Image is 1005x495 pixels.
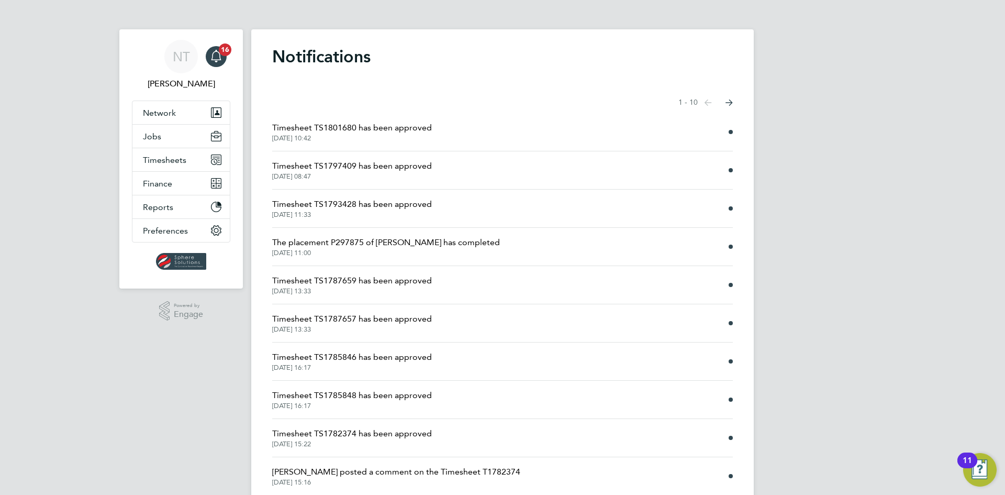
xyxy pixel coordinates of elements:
[173,50,190,63] span: NT
[132,172,230,195] button: Finance
[272,402,432,410] span: [DATE] 16:17
[143,155,186,165] span: Timesheets
[272,198,432,219] a: Timesheet TS1793428 has been approved[DATE] 11:33
[272,122,432,134] span: Timesheet TS1801680 has been approved
[678,97,698,108] span: 1 - 10
[132,195,230,218] button: Reports
[272,440,432,448] span: [DATE] 15:22
[272,427,432,448] a: Timesheet TS1782374 has been approved[DATE] 15:22
[272,351,432,372] a: Timesheet TS1785846 has been approved[DATE] 16:17
[143,108,176,118] span: Network
[272,313,432,325] span: Timesheet TS1787657 has been approved
[272,236,500,249] span: The placement P297875 of [PERSON_NAME] has completed
[159,301,204,321] a: Powered byEngage
[272,351,432,364] span: Timesheet TS1785846 has been approved
[219,43,231,56] span: 16
[272,198,432,211] span: Timesheet TS1793428 has been approved
[272,134,432,142] span: [DATE] 10:42
[272,236,500,257] a: The placement P297875 of [PERSON_NAME] has completed[DATE] 11:00
[132,253,230,270] a: Go to home page
[272,274,432,287] span: Timesheet TS1787659 has been approved
[174,301,203,310] span: Powered by
[272,211,432,219] span: [DATE] 11:33
[132,40,230,90] a: NT[PERSON_NAME]
[272,325,432,334] span: [DATE] 13:33
[272,274,432,295] a: Timesheet TS1787659 has been approved[DATE] 13:33
[272,160,432,181] a: Timesheet TS1797409 has been approved[DATE] 08:47
[272,389,432,410] a: Timesheet TS1785848 has been approved[DATE] 16:17
[272,172,432,181] span: [DATE] 08:47
[132,101,230,124] button: Network
[143,202,173,212] span: Reports
[272,478,520,487] span: [DATE] 15:16
[963,460,972,474] div: 11
[132,78,230,90] span: Nathan Taylor
[963,453,997,487] button: Open Resource Center, 11 new notifications
[132,219,230,242] button: Preferences
[678,92,733,113] nav: Select page of notifications list
[272,427,432,440] span: Timesheet TS1782374 has been approved
[143,226,188,236] span: Preferences
[272,46,733,67] h1: Notifications
[174,310,203,319] span: Engage
[272,249,500,257] span: [DATE] 11:00
[119,29,243,289] nav: Main navigation
[272,313,432,334] a: Timesheet TS1787657 has been approved[DATE] 13:33
[272,160,432,172] span: Timesheet TS1797409 has been approved
[272,287,432,295] span: [DATE] 13:33
[206,40,227,73] a: 16
[272,466,520,487] a: [PERSON_NAME] posted a comment on the Timesheet T1782374[DATE] 15:16
[143,131,161,141] span: Jobs
[272,364,432,372] span: [DATE] 16:17
[272,389,432,402] span: Timesheet TS1785848 has been approved
[272,466,520,478] span: [PERSON_NAME] posted a comment on the Timesheet T1782374
[272,122,432,142] a: Timesheet TS1801680 has been approved[DATE] 10:42
[156,253,207,270] img: spheresolutions-logo-retina.png
[132,125,230,148] button: Jobs
[143,179,172,189] span: Finance
[132,148,230,171] button: Timesheets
